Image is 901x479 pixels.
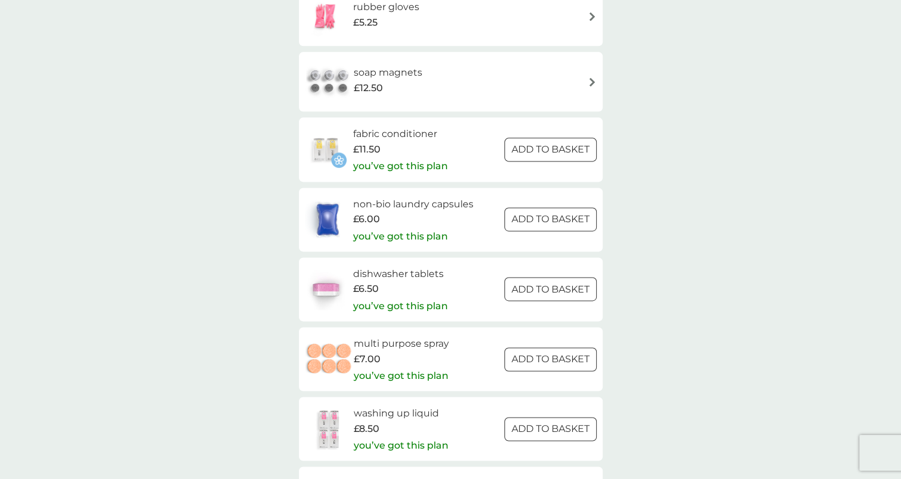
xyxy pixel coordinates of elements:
span: £12.50 [354,80,383,96]
h6: dishwasher tablets [353,266,448,282]
h6: non-bio laundry capsules [353,197,473,212]
h6: multi purpose spray [354,336,449,352]
p: you’ve got this plan [353,158,448,174]
span: £11.50 [353,142,381,157]
button: ADD TO BASKET [504,347,597,371]
h6: fabric conditioner [353,126,448,142]
h6: soap magnets [354,65,422,80]
span: £5.25 [353,15,378,30]
p: ADD TO BASKET [512,282,590,297]
button: ADD TO BASKET [504,138,597,161]
img: arrow right [588,77,597,86]
span: £8.50 [354,421,379,437]
img: multi purpose spray [305,338,354,380]
img: arrow right [588,12,597,21]
img: dishwasher tablets [305,268,347,310]
span: £6.50 [353,281,379,297]
p: you’ve got this plan [353,229,448,244]
img: washing up liquid [305,408,354,450]
p: ADD TO BASKET [512,421,590,437]
img: fabric conditioner [305,129,347,170]
h6: washing up liquid [354,406,448,421]
p: ADD TO BASKET [512,352,590,367]
button: ADD TO BASKET [504,207,597,231]
button: ADD TO BASKET [504,417,597,441]
p: you’ve got this plan [354,438,448,453]
img: non-bio laundry capsules [305,198,350,240]
p: you’ve got this plan [353,298,448,314]
span: £6.00 [353,211,380,227]
p: you’ve got this plan [354,368,448,384]
p: ADD TO BASKET [512,211,590,227]
img: soap magnets [305,61,354,102]
span: £7.00 [354,352,381,367]
p: ADD TO BASKET [512,142,590,157]
button: ADD TO BASKET [504,277,597,301]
